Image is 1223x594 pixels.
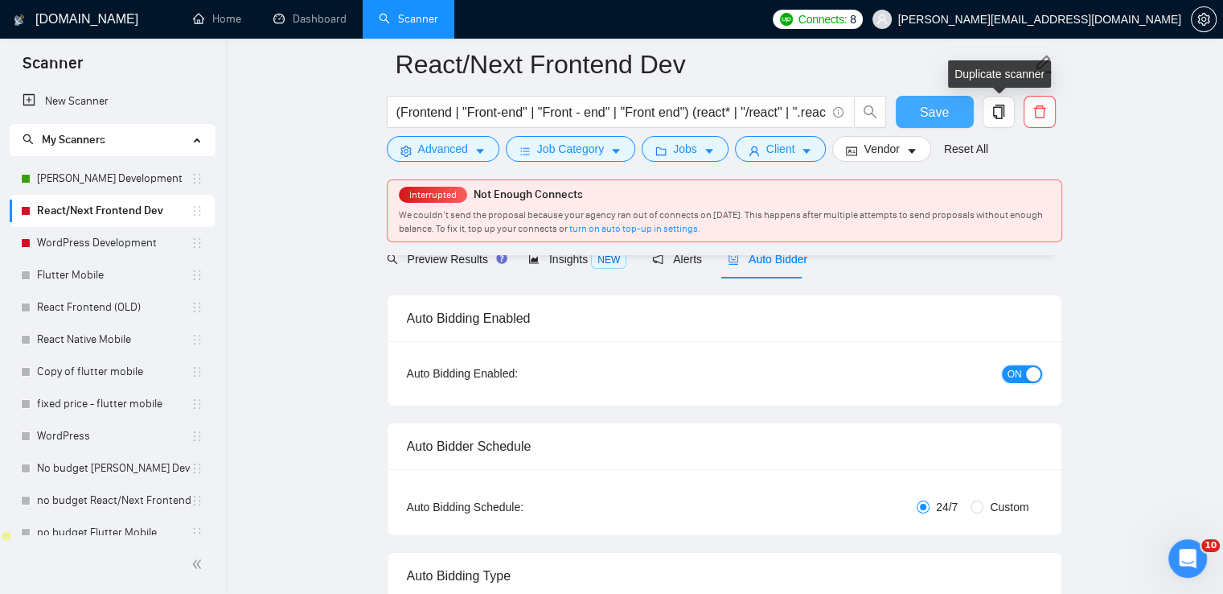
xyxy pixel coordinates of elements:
button: idcardVendorcaret-down [832,136,930,162]
span: My Scanners [42,133,105,146]
span: area-chart [528,254,540,265]
li: React/Next Frontend Dev [10,195,215,227]
button: copy [983,96,1015,128]
span: caret-down [610,145,622,157]
span: setting [1192,13,1216,26]
span: Client [766,140,795,158]
div: Auto Bidding Enabled [407,295,1042,341]
span: setting [400,145,412,157]
a: turn on auto top-up in settings. [569,223,700,234]
a: New Scanner [23,85,202,118]
span: holder [191,430,203,443]
span: folder [655,145,667,157]
img: upwork-logo.png [780,13,793,26]
div: Auto Bidder Schedule [407,423,1042,469]
span: Job Category [537,140,604,158]
a: WordPress Development [37,227,191,259]
input: Search Freelance Jobs... [396,102,826,122]
a: [PERSON_NAME] Development [37,163,191,195]
span: holder [191,237,203,250]
a: No budget [PERSON_NAME] Development [37,452,191,485]
span: delete [1024,105,1055,119]
a: React/Next Frontend Dev [37,195,191,227]
input: Scanner name... [396,44,1029,85]
span: edit [1032,54,1053,75]
span: Jobs [673,140,697,158]
div: Tooltip anchor [495,251,509,266]
span: holder [191,398,203,410]
span: user [876,14,888,25]
span: Interrupted [404,189,462,200]
div: Duplicate scanner [948,60,1051,88]
button: Save [896,96,974,128]
span: notification [652,254,663,265]
a: searchScanner [379,12,438,26]
li: No budget MERN Stack Development [10,452,215,485]
button: userClientcaret-down [735,136,827,162]
li: React Frontend (OLD) [10,291,215,324]
span: holder [191,365,203,378]
span: Alerts [652,253,702,266]
span: holder [191,333,203,346]
span: My Scanners [23,133,105,146]
span: search [387,254,398,265]
span: search [855,105,885,119]
button: delete [1024,96,1056,128]
button: barsJob Categorycaret-down [506,136,635,162]
a: React Frontend (OLD) [37,291,191,324]
span: NEW [591,251,626,269]
img: logo [14,7,25,33]
span: bars [519,145,531,157]
span: idcard [846,145,857,157]
span: We couldn’t send the proposal because your agency ran out of connects on [DATE]. This happens aft... [399,209,1043,234]
li: Flutter Mobile [10,259,215,291]
span: Not Enough Connects [474,188,583,201]
span: ON [1008,365,1022,383]
a: WordPress [37,420,191,452]
span: double-left [191,556,207,572]
span: Advanced [418,140,468,158]
span: 24/7 [930,498,964,516]
button: settingAdvancedcaret-down [387,136,499,162]
span: search [23,134,34,145]
span: Save [920,102,949,122]
a: homeHome [193,12,241,26]
li: MERN Stack Development [10,163,215,195]
div: Auto Bidding Schedule: [407,498,618,516]
span: holder [191,462,203,475]
a: dashboardDashboard [273,12,347,26]
a: no budget React/Next Frontend Dev [37,485,191,517]
span: Preview Results [387,253,503,266]
span: caret-down [474,145,486,157]
li: WordPress [10,420,215,452]
li: Copy of flutter mobile [10,356,215,388]
button: search [854,96,886,128]
a: fixed price - flutter mobile [37,388,191,420]
span: copy [983,105,1014,119]
span: user [749,145,760,157]
span: info-circle [833,107,843,118]
button: folderJobscaret-down [642,136,728,162]
a: setting [1191,13,1217,26]
li: New Scanner [10,85,215,118]
span: holder [191,172,203,185]
a: Copy of flutter mobile [37,356,191,388]
span: Vendor [864,140,899,158]
span: Insights [528,253,626,266]
a: Reset All [944,140,988,158]
span: Custom [983,498,1035,516]
span: Scanner [10,52,96,85]
div: Auto Bidding Enabled: [407,365,618,382]
a: React Native Mobile [37,324,191,356]
li: fixed price - flutter mobile [10,388,215,420]
span: holder [191,269,203,282]
li: WordPress Development [10,227,215,259]
span: caret-down [906,145,917,157]
img: Apollo [1,530,12,542]
span: 10 [1201,539,1220,552]
a: Flutter Mobile [37,259,191,291]
iframe: Intercom live chat [1168,539,1207,578]
span: holder [191,301,203,314]
span: 8 [850,10,856,28]
span: holder [191,494,203,507]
